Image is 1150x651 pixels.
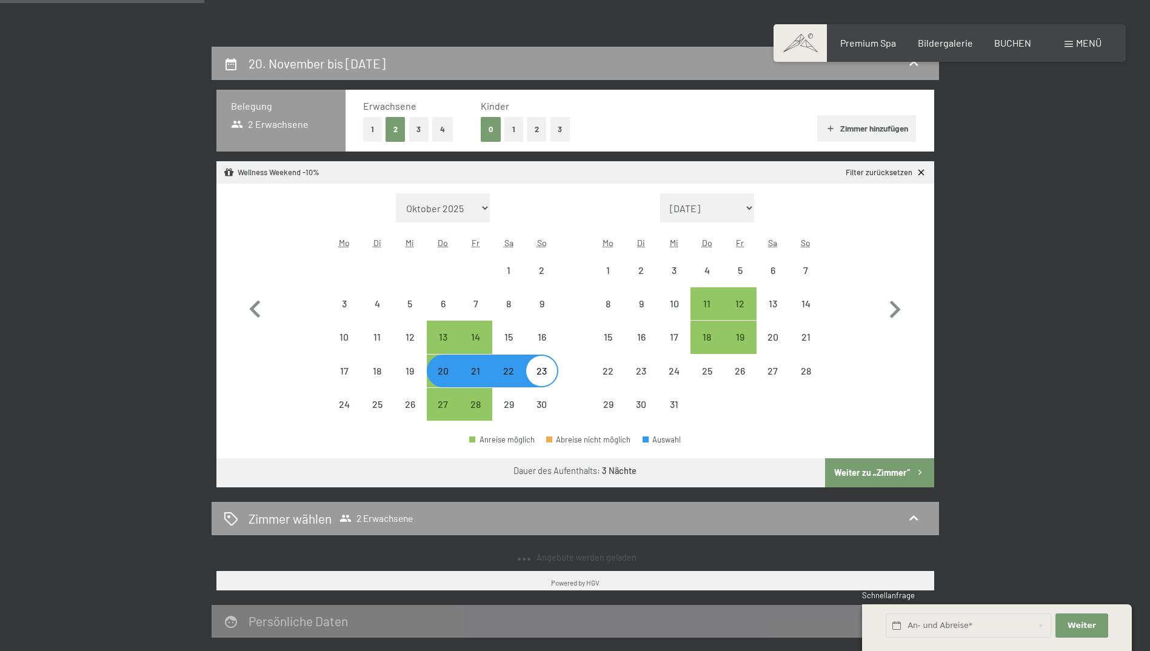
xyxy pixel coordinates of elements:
[492,287,525,320] div: Sat Nov 08 2025
[481,100,509,112] span: Kinder
[625,254,658,287] div: Anreise nicht möglich
[603,238,613,248] abbr: Montag
[1068,620,1096,631] span: Weiter
[328,321,361,353] div: Mon Nov 10 2025
[329,332,359,362] div: 10
[789,355,822,387] div: Anreise nicht möglich
[427,287,460,320] div: Thu Nov 06 2025
[438,238,448,248] abbr: Donnerstag
[525,355,558,387] div: Anreise nicht möglich
[724,299,755,329] div: 12
[493,366,524,396] div: 22
[551,578,600,587] div: Powered by HGV
[846,167,926,178] a: Filter zurücksetzen
[513,465,637,477] div: Dauer des Aufenthalts:
[427,321,460,353] div: Thu Nov 13 2025
[406,238,414,248] abbr: Mittwoch
[758,265,788,296] div: 6
[757,287,789,320] div: Sat Dec 13 2025
[658,254,690,287] div: Wed Dec 03 2025
[690,321,723,353] div: Thu Dec 18 2025
[592,388,624,421] div: Anreise nicht möglich
[525,287,558,320] div: Anreise nicht möglich
[789,287,822,320] div: Anreise nicht möglich
[460,287,492,320] div: Anreise nicht möglich
[757,355,789,387] div: Anreise nicht möglich
[625,355,658,387] div: Anreise nicht möglich
[493,399,524,430] div: 29
[690,254,723,287] div: Anreise nicht möglich
[393,287,426,320] div: Wed Nov 05 2025
[526,366,557,396] div: 23
[625,254,658,287] div: Tue Dec 02 2025
[658,355,690,387] div: Wed Dec 24 2025
[461,366,491,396] div: 21
[526,299,557,329] div: 9
[373,238,381,248] abbr: Dienstag
[625,287,658,320] div: Tue Dec 09 2025
[492,287,525,320] div: Anreise nicht möglich
[526,265,557,296] div: 2
[791,299,821,329] div: 14
[546,436,631,444] div: Abreise nicht möglich
[427,321,460,353] div: Anreise möglich
[690,287,723,320] div: Thu Dec 11 2025
[670,238,678,248] abbr: Mittwoch
[504,117,523,142] button: 1
[692,332,722,362] div: 18
[801,238,811,248] abbr: Sonntag
[393,321,426,353] div: Anreise nicht möglich
[427,355,460,387] div: Anreise möglich
[361,321,393,353] div: Tue Nov 11 2025
[525,388,558,421] div: Anreise nicht möglich
[393,355,426,387] div: Wed Nov 19 2025
[409,117,429,142] button: 3
[504,238,513,248] abbr: Samstag
[658,388,690,421] div: Anreise nicht möglich
[238,193,273,421] button: Vorheriger Monat
[690,355,723,387] div: Anreise nicht möglich
[492,321,525,353] div: Sat Nov 15 2025
[825,458,934,487] button: Weiter zu „Zimmer“
[658,287,690,320] div: Anreise nicht möglich
[626,299,657,329] div: 9
[550,117,570,142] button: 3
[626,265,657,296] div: 2
[427,287,460,320] div: Anreise nicht möglich
[592,355,624,387] div: Anreise nicht möglich
[724,332,755,362] div: 19
[460,388,492,421] div: Anreise möglich
[361,321,393,353] div: Anreise nicht möglich
[724,366,755,396] div: 26
[625,287,658,320] div: Anreise nicht möglich
[526,332,557,362] div: 16
[525,321,558,353] div: Sun Nov 16 2025
[460,287,492,320] div: Fri Nov 07 2025
[791,265,821,296] div: 7
[593,399,623,430] div: 29
[525,355,558,387] div: Sun Nov 23 2025
[723,321,756,353] div: Anreise möglich
[658,355,690,387] div: Anreise nicht möglich
[395,299,425,329] div: 5
[592,254,624,287] div: Anreise nicht möglich
[224,167,319,178] div: Wellness Weekend -10%
[492,254,525,287] div: Anreise nicht möglich
[817,115,916,142] button: Zimmer hinzufügen
[702,238,712,248] abbr: Donnerstag
[393,388,426,421] div: Wed Nov 26 2025
[789,355,822,387] div: Sun Dec 28 2025
[994,37,1031,48] a: BUCHEN
[593,366,623,396] div: 22
[658,388,690,421] div: Wed Dec 31 2025
[328,321,361,353] div: Anreise nicht möglich
[789,321,822,353] div: Sun Dec 21 2025
[328,287,361,320] div: Mon Nov 03 2025
[493,332,524,362] div: 15
[724,265,755,296] div: 5
[626,366,657,396] div: 23
[249,613,348,629] h2: Persönliche Daten
[393,287,426,320] div: Anreise nicht möglich
[361,388,393,421] div: Tue Nov 25 2025
[328,355,361,387] div: Anreise nicht möglich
